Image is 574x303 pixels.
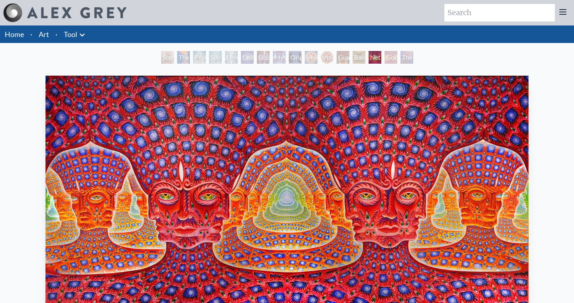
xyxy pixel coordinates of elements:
[177,51,190,64] div: The Torch
[273,51,286,64] div: Mystic Eye
[321,51,333,64] div: Vision [PERSON_NAME]
[305,51,318,64] div: Vision Crystal
[161,51,174,64] div: Study for the Great Turn
[337,51,349,64] div: Guardian of Infinite Vision
[5,30,24,39] a: Home
[257,51,270,64] div: Dissectional Art for Tool's Lateralus CD
[52,25,61,43] li: ·
[64,29,77,40] a: Tool
[193,51,206,64] div: Psychic Energy System
[241,51,254,64] div: Collective Vision
[400,51,413,64] div: The Great Turn
[27,25,36,43] li: ·
[353,51,365,64] div: Bardo Being
[225,51,238,64] div: Universal Mind Lattice
[444,4,555,22] input: Search
[369,51,381,64] div: Net of Being
[385,51,397,64] div: Godself
[209,51,222,64] div: Spiritual Energy System
[39,29,49,40] a: Art
[289,51,302,64] div: Original Face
